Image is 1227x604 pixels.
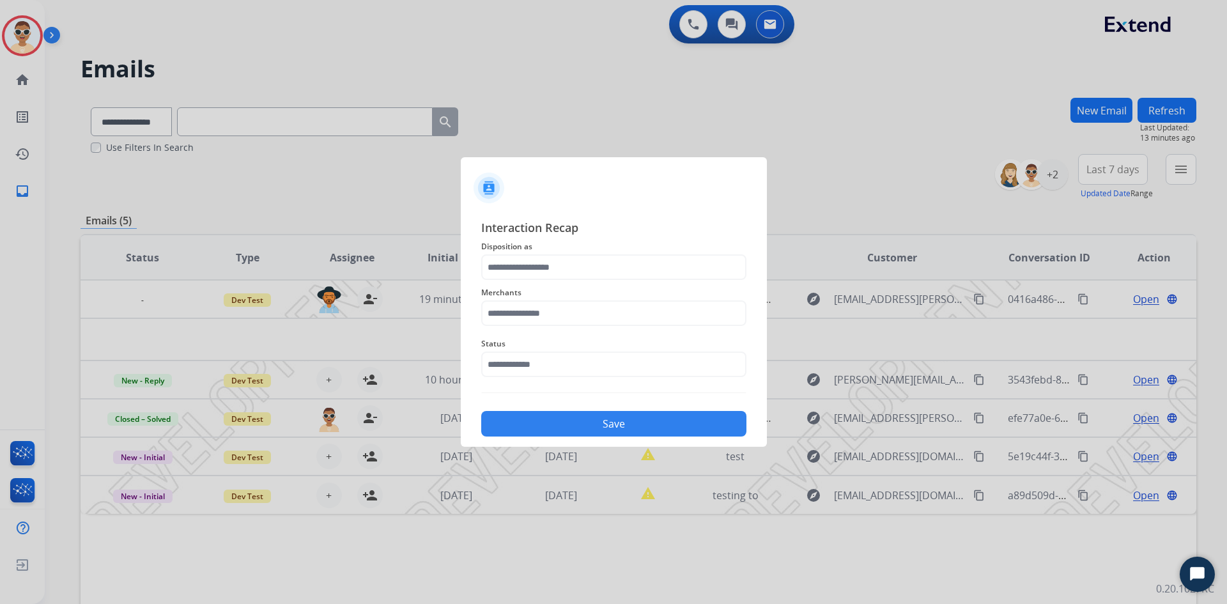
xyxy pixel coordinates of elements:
[481,392,746,393] img: contact-recap-line.svg
[481,411,746,437] button: Save
[474,173,504,203] img: contactIcon
[481,239,746,254] span: Disposition as
[481,336,746,352] span: Status
[481,219,746,239] span: Interaction Recap
[1180,557,1215,592] button: Start Chat
[1189,566,1207,584] svg: Open Chat
[1156,581,1214,596] p: 0.20.1027RC
[481,285,746,300] span: Merchants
